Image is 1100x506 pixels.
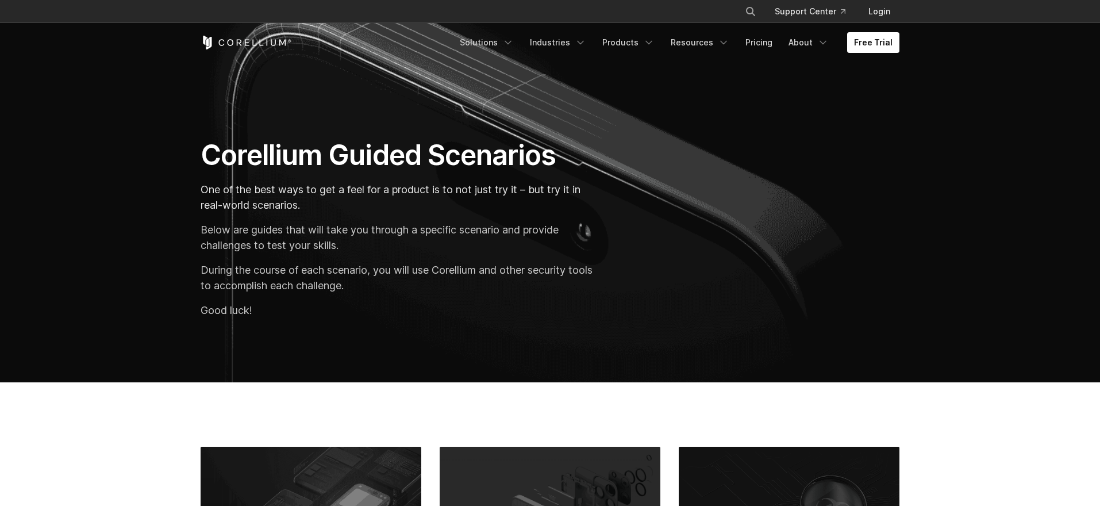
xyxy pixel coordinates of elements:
a: Resources [664,32,736,53]
p: During the course of each scenario, you will use Corellium and other security tools to accomplish... [201,262,599,293]
a: Solutions [453,32,521,53]
div: Navigation Menu [453,32,899,53]
a: Support Center [766,1,855,22]
div: Navigation Menu [731,1,899,22]
a: Industries [523,32,593,53]
a: Products [595,32,661,53]
a: About [782,32,836,53]
p: Good luck! [201,302,599,318]
p: One of the best ways to get a feel for a product is to not just try it – but try it in real-world... [201,182,599,213]
a: Free Trial [847,32,899,53]
h1: Corellium Guided Scenarios [201,138,599,172]
button: Search [740,1,761,22]
p: Below are guides that will take you through a specific scenario and provide challenges to test yo... [201,222,599,253]
a: Corellium Home [201,36,292,49]
a: Pricing [739,32,779,53]
a: Login [859,1,899,22]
